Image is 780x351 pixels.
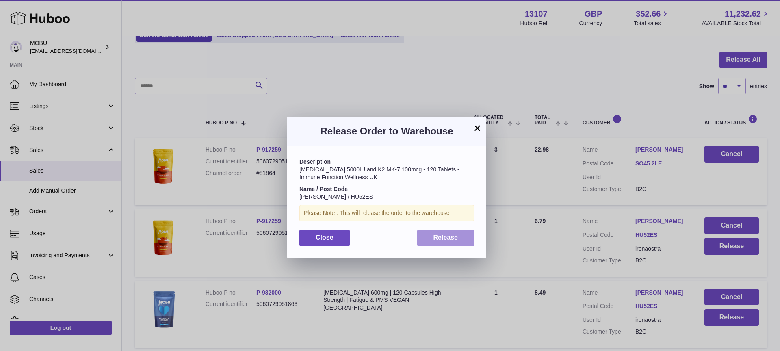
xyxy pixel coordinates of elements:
span: [MEDICAL_DATA] 5000IU and K2 MK-7 100mcg - 120 Tablets - Immune Function Wellness UK [299,166,459,180]
h3: Release Order to Warehouse [299,125,474,138]
strong: Name / Post Code [299,186,348,192]
span: Close [316,234,334,241]
div: Please Note : This will release the order to the warehouse [299,205,474,221]
span: Release [433,234,458,241]
button: Release [417,230,474,246]
span: [PERSON_NAME] / HU52ES [299,193,373,200]
button: × [472,123,482,133]
button: Close [299,230,350,246]
strong: Description [299,158,331,165]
